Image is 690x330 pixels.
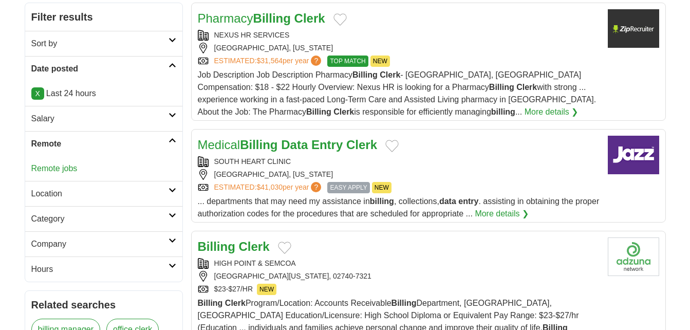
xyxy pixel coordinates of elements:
[214,56,324,67] a: ESTIMATED:$31,564per year?
[25,106,182,131] a: Salary
[278,242,291,254] button: Add to favorite jobs
[31,213,169,225] h2: Category
[475,208,529,220] a: More details ❯
[198,271,600,282] div: [GEOGRAPHIC_DATA][US_STATE], 02740-7321
[31,263,169,276] h2: Hours
[31,238,169,250] h2: Company
[306,107,331,116] strong: Billing
[198,240,235,253] strong: Billing
[294,11,325,25] strong: Clerk
[31,113,169,125] h2: Salary
[198,156,600,167] div: SOUTH HEART CLINIC
[253,11,291,25] strong: Billing
[214,182,324,193] a: ESTIMATED:$41,030per year?
[198,284,600,295] div: $23-$27/HR
[198,30,600,41] div: NEXUS HR SERVICES
[391,299,417,307] strong: Billing
[239,240,270,253] strong: Clerk
[608,237,659,276] img: Company logo
[352,70,378,79] strong: Billing
[489,83,514,91] strong: Billing
[525,106,579,118] a: More details ❯
[198,299,223,307] strong: Billing
[370,197,394,206] strong: billing
[25,56,182,81] a: Date posted
[25,131,182,156] a: Remote
[346,138,377,152] strong: Clerk
[458,197,478,206] strong: entry
[198,240,270,253] a: Billing Clerk
[608,136,659,174] img: Company logo
[333,107,354,116] strong: Clerk
[25,3,182,31] h2: Filter results
[198,11,325,25] a: PharmacyBilling Clerk
[370,56,390,67] span: NEW
[327,182,369,193] span: EASY APPLY
[372,182,391,193] span: NEW
[516,83,537,91] strong: Clerk
[198,197,600,218] span: ... departments that may need my assistance in , collections, . assisting in obtaining the proper...
[281,138,308,152] strong: Data
[25,31,182,56] a: Sort by
[31,63,169,75] h2: Date posted
[198,43,600,53] div: [GEOGRAPHIC_DATA], [US_STATE]
[31,164,78,173] a: Remote jobs
[198,258,600,269] div: HIGH POINT & SEMCOA
[491,107,515,116] strong: billing
[311,56,321,66] span: ?
[31,87,44,100] a: X
[439,197,456,206] strong: data
[380,70,400,79] strong: Clerk
[225,299,246,307] strong: Clerk
[25,206,182,231] a: Category
[198,70,596,116] span: Job Description Job Description Pharmacy - [GEOGRAPHIC_DATA], [GEOGRAPHIC_DATA] Compensation: $18...
[31,138,169,150] h2: Remote
[311,138,343,152] strong: Entry
[198,169,600,180] div: [GEOGRAPHIC_DATA], [US_STATE]
[333,13,347,26] button: Add to favorite jobs
[31,188,169,200] h2: Location
[311,182,321,192] span: ?
[608,9,659,48] img: Company logo
[31,87,176,100] p: Last 24 hours
[198,138,377,152] a: MedicalBilling Data Entry Clerk
[31,297,176,313] h2: Related searches
[256,183,283,191] span: $41,030
[31,38,169,50] h2: Sort by
[327,56,368,67] span: TOP MATCH
[256,57,283,65] span: $31,564
[25,181,182,206] a: Location
[25,231,182,256] a: Company
[240,138,277,152] strong: Billing
[385,140,399,152] button: Add to favorite jobs
[25,256,182,282] a: Hours
[257,284,276,295] span: NEW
